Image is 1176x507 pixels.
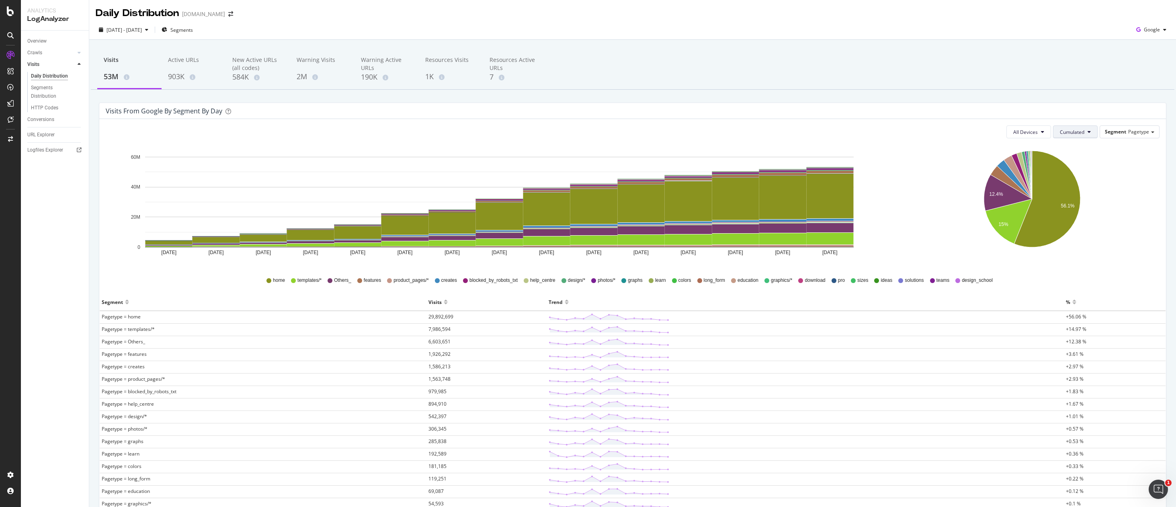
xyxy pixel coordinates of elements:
[361,72,412,82] div: 190K
[598,277,615,284] span: photos/*
[680,250,696,255] text: [DATE]
[27,146,83,154] a: Logfiles Explorer
[102,500,152,507] span: Pagetype = graphics/*
[428,488,444,495] span: 69,087
[27,49,75,57] a: Crawls
[102,376,165,382] span: Pagetype = product_pages/*
[530,277,555,284] span: help_centre
[256,250,271,255] text: [DATE]
[107,27,142,33] span: [DATE] - [DATE]
[1066,425,1084,432] span: +0.57 %
[1066,400,1084,407] span: +1.67 %
[1066,500,1081,507] span: +0.1 %
[568,277,585,284] span: design/*
[469,277,518,284] span: blocked_by_robots_txt
[350,250,365,255] text: [DATE]
[96,23,152,36] button: [DATE] - [DATE]
[27,60,75,69] a: Visits
[106,145,893,265] div: A chart.
[102,313,141,320] span: Pagetype = home
[27,146,63,154] div: Logfiles Explorer
[27,49,42,57] div: Crawls
[822,250,838,255] text: [DATE]
[1061,203,1075,209] text: 56.1%
[445,250,460,255] text: [DATE]
[425,72,477,82] div: 1K
[1066,475,1084,482] span: +0.22 %
[102,488,150,495] span: Pagetype = education
[704,277,725,284] span: long_form
[27,14,82,24] div: LogAnalyzer
[1066,450,1084,457] span: +0.36 %
[549,296,563,308] div: Trend
[27,37,47,45] div: Overview
[232,72,284,82] div: 584K
[1066,338,1086,345] span: +12.38 %
[428,388,447,395] span: 979,985
[428,296,442,308] div: Visits
[428,475,447,482] span: 119,251
[1066,313,1086,320] span: +56.06 %
[31,104,58,112] div: HTTP Codes
[1066,351,1084,357] span: +3.61 %
[655,277,666,284] span: learn
[297,72,348,82] div: 2M
[428,413,447,420] span: 542,397
[905,145,1160,265] svg: A chart.
[1066,413,1084,420] span: +1.01 %
[27,131,55,139] div: URL Explorer
[31,84,83,101] a: Segments Distribution
[168,56,219,71] div: Active URLs
[96,6,179,20] div: Daily Distribution
[1066,376,1084,382] span: +2.93 %
[857,277,868,284] span: sizes
[27,6,82,14] div: Analytics
[31,104,83,112] a: HTTP Codes
[364,277,381,284] span: features
[1128,128,1149,135] span: Pagetype
[168,72,219,82] div: 903K
[428,500,444,507] span: 54,593
[102,400,154,407] span: Pagetype = help_centre
[27,60,39,69] div: Visits
[1149,480,1168,499] iframe: Intercom live chat
[1053,125,1098,138] button: Cumulated
[170,27,193,33] span: Segments
[131,154,140,160] text: 60M
[303,250,318,255] text: [DATE]
[428,326,451,333] span: 7,986,594
[428,376,451,382] span: 1,563,748
[1013,129,1038,135] span: All Devices
[428,363,451,370] span: 1,586,213
[1144,26,1160,33] span: Google
[27,131,83,139] a: URL Explorer
[102,326,155,333] span: Pagetype = templates/*
[209,250,224,255] text: [DATE]
[633,250,649,255] text: [DATE]
[397,250,413,255] text: [DATE]
[1060,129,1084,135] span: Cumulated
[182,10,225,18] div: [DOMAIN_NAME]
[628,277,643,284] span: graphs
[838,277,845,284] span: pro
[334,277,351,284] span: Others_
[539,250,554,255] text: [DATE]
[428,463,447,470] span: 181,185
[425,56,477,71] div: Resources Visits
[586,250,602,255] text: [DATE]
[102,388,176,395] span: Pagetype = blocked_by_robots_txt
[232,56,284,72] div: New Active URLs (all codes)
[1066,363,1084,370] span: +2.97 %
[228,11,233,17] div: arrow-right-arrow-left
[1105,128,1126,135] span: Segment
[102,475,150,482] span: Pagetype = long_form
[881,277,892,284] span: ideas
[1165,480,1172,486] span: 1
[102,425,148,432] span: Pagetype = photos/*
[990,191,1003,197] text: 12.4%
[905,277,924,284] span: solutions
[102,463,141,470] span: Pagetype = colors
[297,277,322,284] span: templates/*
[31,72,83,80] a: Daily Distribution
